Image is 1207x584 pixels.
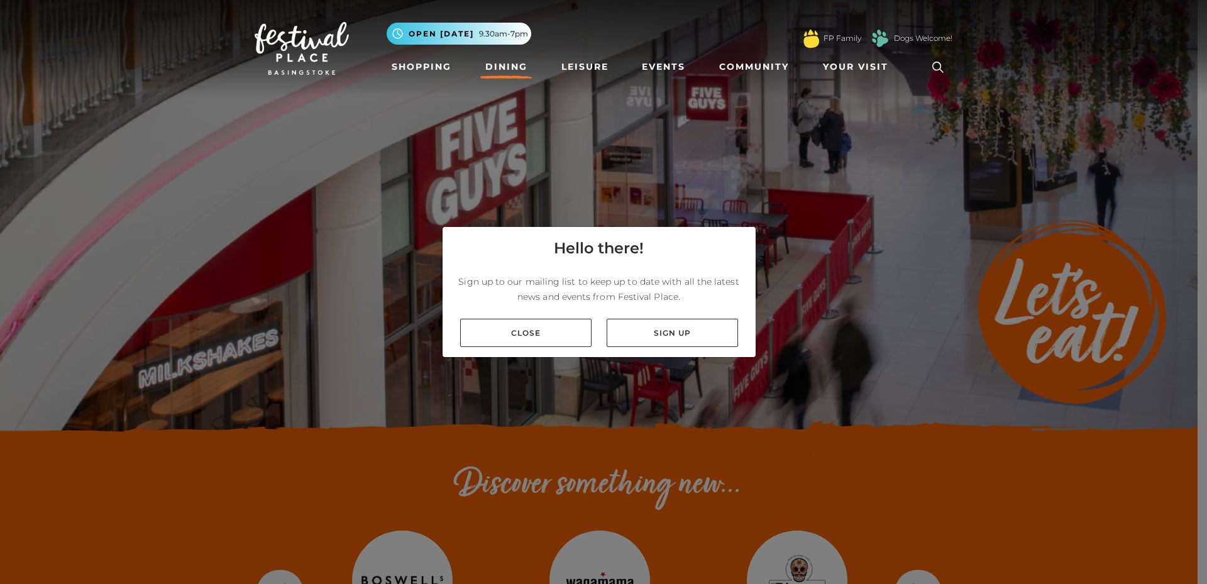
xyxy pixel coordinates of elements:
a: Events [637,55,690,79]
a: Dogs Welcome! [894,33,952,44]
img: Festival Place Logo [255,22,349,75]
a: Dining [480,55,532,79]
p: Sign up to our mailing list to keep up to date with all the latest news and events from Festival ... [453,274,746,304]
a: Sign up [607,319,738,347]
span: Open [DATE] [409,28,474,40]
span: 9.30am-7pm [479,28,528,40]
a: Shopping [387,55,456,79]
a: FP Family [824,33,861,44]
span: Your Visit [823,60,888,74]
a: Close [460,319,592,347]
a: Your Visit [818,55,900,79]
a: Leisure [556,55,614,79]
button: Open [DATE] 9.30am-7pm [387,23,531,45]
h4: Hello there! [554,237,644,260]
a: Community [714,55,794,79]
